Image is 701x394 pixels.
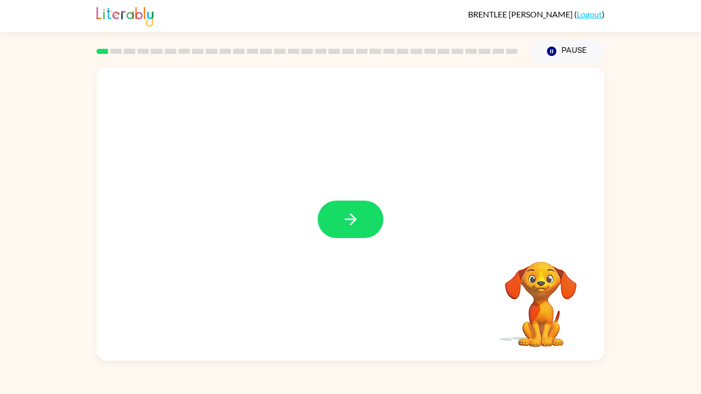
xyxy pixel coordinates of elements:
[468,9,605,19] div: ( )
[490,246,592,348] video: Your browser must support playing .mp4 files to use Literably. Please try using another browser.
[530,40,605,63] button: Pause
[96,4,153,27] img: Literably
[468,9,574,19] span: BRENTLEE [PERSON_NAME]
[577,9,602,19] a: Logout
